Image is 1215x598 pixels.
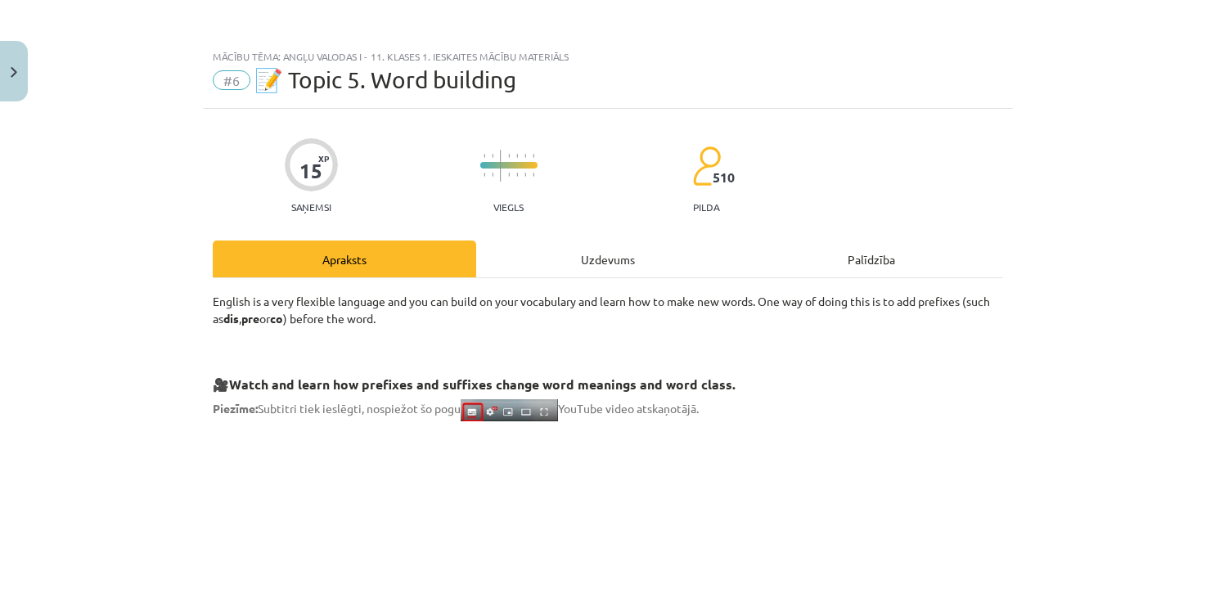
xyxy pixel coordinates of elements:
[484,154,485,158] img: icon-short-line-57e1e144782c952c97e751825c79c345078a6d821885a25fce030b3d8c18986b.svg
[484,173,485,177] img: icon-short-line-57e1e144782c952c97e751825c79c345078a6d821885a25fce030b3d8c18986b.svg
[213,401,258,416] strong: Piezīme:
[500,150,502,182] img: icon-long-line-d9ea69661e0d244f92f715978eff75569469978d946b2353a9bb055b3ed8787d.svg
[213,70,250,90] span: #6
[11,67,17,78] img: icon-close-lesson-0947bae3869378f0d4975bcd49f059093ad1ed9edebbc8119c70593378902aed.svg
[213,51,1003,62] div: Mācību tēma: Angļu valodas i - 11. klases 1. ieskaites mācību materiāls
[533,154,534,158] img: icon-short-line-57e1e144782c952c97e751825c79c345078a6d821885a25fce030b3d8c18986b.svg
[524,154,526,158] img: icon-short-line-57e1e144782c952c97e751825c79c345078a6d821885a25fce030b3d8c18986b.svg
[270,311,283,326] b: co
[254,66,516,93] span: 📝 Topic 5. Word building
[492,173,493,177] img: icon-short-line-57e1e144782c952c97e751825c79c345078a6d821885a25fce030b3d8c18986b.svg
[492,154,493,158] img: icon-short-line-57e1e144782c952c97e751825c79c345078a6d821885a25fce030b3d8c18986b.svg
[213,364,1003,394] h3: 🎥
[508,173,510,177] img: icon-short-line-57e1e144782c952c97e751825c79c345078a6d821885a25fce030b3d8c18986b.svg
[285,201,338,213] p: Saņemsi
[213,401,699,416] span: Subtitri tiek ieslēgti, nospiežot šo pogu YouTube video atskaņotājā.
[692,146,721,187] img: students-c634bb4e5e11cddfef0936a35e636f08e4e9abd3cc4e673bd6f9a4125e45ecb1.svg
[508,154,510,158] img: icon-short-line-57e1e144782c952c97e751825c79c345078a6d821885a25fce030b3d8c18986b.svg
[213,241,476,277] div: Apraksts
[713,170,735,185] span: 510
[223,311,239,326] b: dis
[299,160,322,182] div: 15
[524,173,526,177] img: icon-short-line-57e1e144782c952c97e751825c79c345078a6d821885a25fce030b3d8c18986b.svg
[493,201,524,213] p: Viegls
[241,311,259,326] b: pre
[516,173,518,177] img: icon-short-line-57e1e144782c952c97e751825c79c345078a6d821885a25fce030b3d8c18986b.svg
[229,375,736,393] strong: Watch and learn how prefixes and suffixes change word meanings and word class.
[516,154,518,158] img: icon-short-line-57e1e144782c952c97e751825c79c345078a6d821885a25fce030b3d8c18986b.svg
[693,201,719,213] p: pilda
[318,154,329,163] span: XP
[740,241,1003,277] div: Palīdzība
[476,241,740,277] div: Uzdevums
[213,293,1003,327] p: English is a very flexible language and you can build on your vocabulary and learn how to make ne...
[533,173,534,177] img: icon-short-line-57e1e144782c952c97e751825c79c345078a6d821885a25fce030b3d8c18986b.svg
